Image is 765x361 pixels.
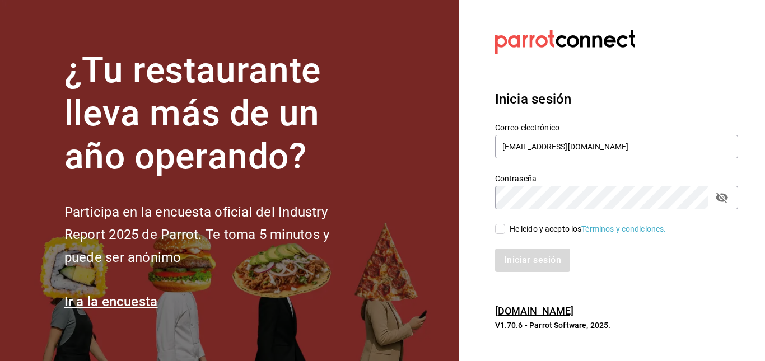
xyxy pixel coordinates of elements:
h3: Inicia sesión [495,89,738,109]
p: V1.70.6 - Parrot Software, 2025. [495,320,738,331]
div: He leído y acepto los [510,223,666,235]
input: Ingresa tu correo electrónico [495,135,738,158]
a: Términos y condiciones. [581,224,666,233]
a: Ir a la encuesta [64,294,158,310]
label: Contraseña [495,175,738,182]
button: passwordField [712,188,731,207]
h1: ¿Tu restaurante lleva más de un año operando? [64,49,367,178]
h2: Participa en la encuesta oficial del Industry Report 2025 de Parrot. Te toma 5 minutos y puede se... [64,201,367,269]
label: Correo electrónico [495,124,738,132]
a: [DOMAIN_NAME] [495,305,574,317]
